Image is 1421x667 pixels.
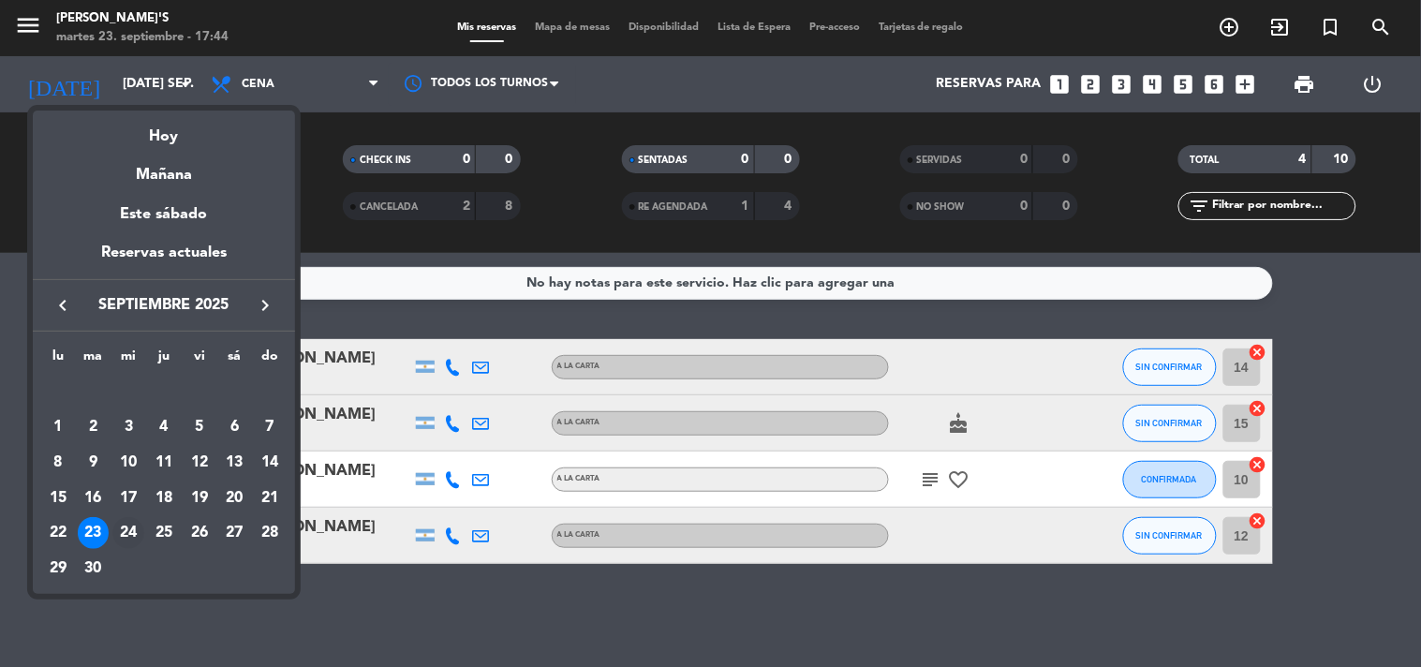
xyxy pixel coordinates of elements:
td: 11 de septiembre de 2025 [146,445,182,481]
td: 28 de septiembre de 2025 [252,515,288,551]
td: 7 de septiembre de 2025 [252,409,288,445]
div: 18 [148,482,180,514]
td: 18 de septiembre de 2025 [146,481,182,516]
div: 8 [42,447,74,479]
button: keyboard_arrow_right [248,293,282,318]
td: 24 de septiembre de 2025 [111,515,146,551]
div: 6 [218,411,250,443]
div: 1 [42,411,74,443]
div: 22 [42,517,74,549]
div: 14 [254,447,286,479]
div: 27 [218,517,250,549]
div: 29 [42,553,74,585]
button: keyboard_arrow_left [46,293,80,318]
div: 20 [218,482,250,514]
div: Reservas actuales [33,241,295,279]
td: 26 de septiembre de 2025 [182,515,217,551]
th: jueves [146,346,182,375]
div: 24 [112,517,144,549]
div: Mañana [33,149,295,187]
div: 13 [218,447,250,479]
td: 16 de septiembre de 2025 [76,481,111,516]
div: Hoy [33,111,295,149]
div: 26 [184,517,215,549]
td: 4 de septiembre de 2025 [146,409,182,445]
div: 11 [148,447,180,479]
div: 17 [112,482,144,514]
div: Este sábado [33,188,295,241]
div: 9 [78,447,110,479]
th: viernes [182,346,217,375]
td: SEP. [40,375,288,410]
td: 5 de septiembre de 2025 [182,409,217,445]
div: 21 [254,482,286,514]
i: keyboard_arrow_right [254,294,276,317]
div: 28 [254,517,286,549]
td: 10 de septiembre de 2025 [111,445,146,481]
td: 3 de septiembre de 2025 [111,409,146,445]
td: 2 de septiembre de 2025 [76,409,111,445]
div: 5 [184,411,215,443]
td: 21 de septiembre de 2025 [252,481,288,516]
div: 30 [78,553,110,585]
div: 10 [112,447,144,479]
td: 6 de septiembre de 2025 [217,409,253,445]
div: 19 [184,482,215,514]
div: 12 [184,447,215,479]
td: 15 de septiembre de 2025 [40,481,76,516]
div: 25 [148,517,180,549]
div: 16 [78,482,110,514]
th: miércoles [111,346,146,375]
td: 8 de septiembre de 2025 [40,445,76,481]
div: 3 [112,411,144,443]
td: 29 de septiembre de 2025 [40,551,76,586]
th: sábado [217,346,253,375]
td: 14 de septiembre de 2025 [252,445,288,481]
th: lunes [40,346,76,375]
td: 25 de septiembre de 2025 [146,515,182,551]
td: 9 de septiembre de 2025 [76,445,111,481]
div: 23 [78,517,110,549]
td: 12 de septiembre de 2025 [182,445,217,481]
td: 22 de septiembre de 2025 [40,515,76,551]
div: 15 [42,482,74,514]
span: septiembre 2025 [80,293,248,318]
td: 23 de septiembre de 2025 [76,515,111,551]
td: 20 de septiembre de 2025 [217,481,253,516]
td: 1 de septiembre de 2025 [40,409,76,445]
i: keyboard_arrow_left [52,294,74,317]
td: 17 de septiembre de 2025 [111,481,146,516]
div: 4 [148,411,180,443]
td: 27 de septiembre de 2025 [217,515,253,551]
td: 13 de septiembre de 2025 [217,445,253,481]
td: 19 de septiembre de 2025 [182,481,217,516]
td: 30 de septiembre de 2025 [76,551,111,586]
div: 2 [78,411,110,443]
th: martes [76,346,111,375]
div: 7 [254,411,286,443]
th: domingo [252,346,288,375]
